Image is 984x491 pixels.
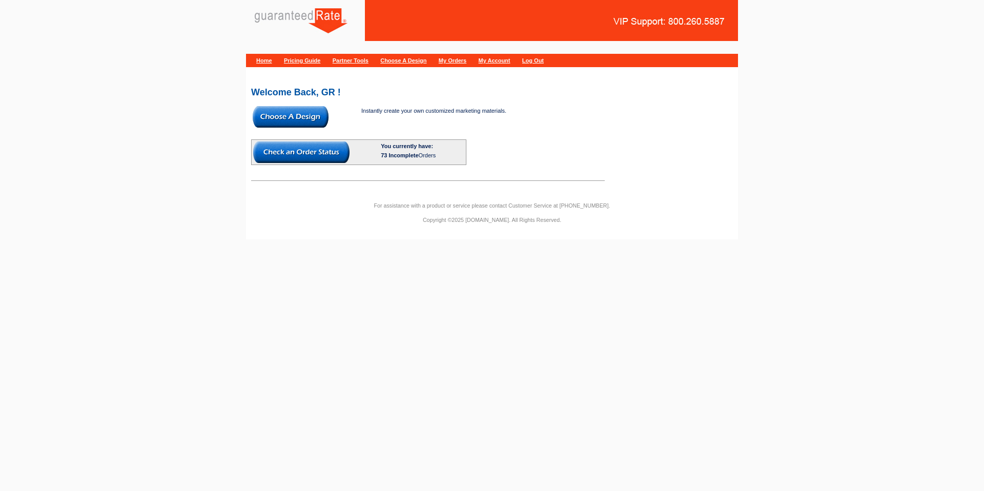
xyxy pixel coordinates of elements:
span: 73 Incomplete [381,152,418,158]
a: Choose A Design [380,57,426,64]
span: Instantly create your own customized marketing materials. [361,108,506,114]
a: Partner Tools [333,57,368,64]
a: Log Out [522,57,544,64]
h2: Welcome Back, GR ! [251,88,733,97]
a: Home [256,57,272,64]
a: Pricing Guide [284,57,321,64]
p: For assistance with a product or service please contact Customer Service at [PHONE_NUMBER]. [246,201,738,210]
a: My Account [479,57,510,64]
img: button-check-order-status.gif [253,141,350,163]
div: Orders [381,151,464,160]
p: Copyright ©2025 [DOMAIN_NAME]. All Rights Reserved. [246,215,738,224]
a: My Orders [439,57,466,64]
b: You currently have: [381,143,433,149]
img: button-choose-design.gif [253,106,329,128]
